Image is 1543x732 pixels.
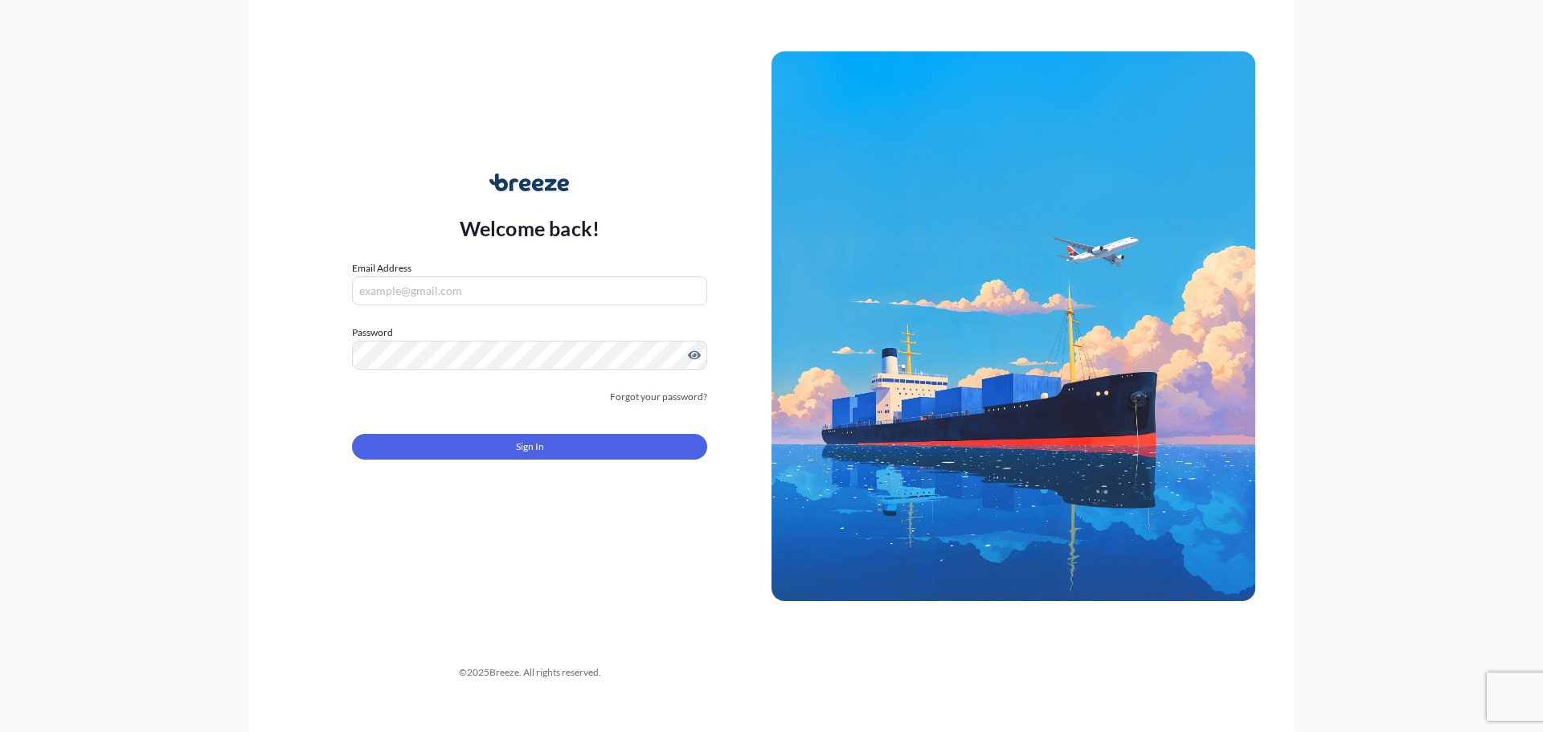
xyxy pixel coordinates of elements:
button: Show password [688,349,701,362]
label: Password [352,325,707,341]
div: © 2025 Breeze. All rights reserved. [288,665,771,681]
p: Welcome back! [460,215,600,241]
span: Sign In [516,439,544,455]
button: Sign In [352,434,707,460]
a: Forgot your password? [610,389,707,405]
img: Ship illustration [771,51,1255,601]
input: example@gmail.com [352,276,707,305]
label: Email Address [352,260,411,276]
